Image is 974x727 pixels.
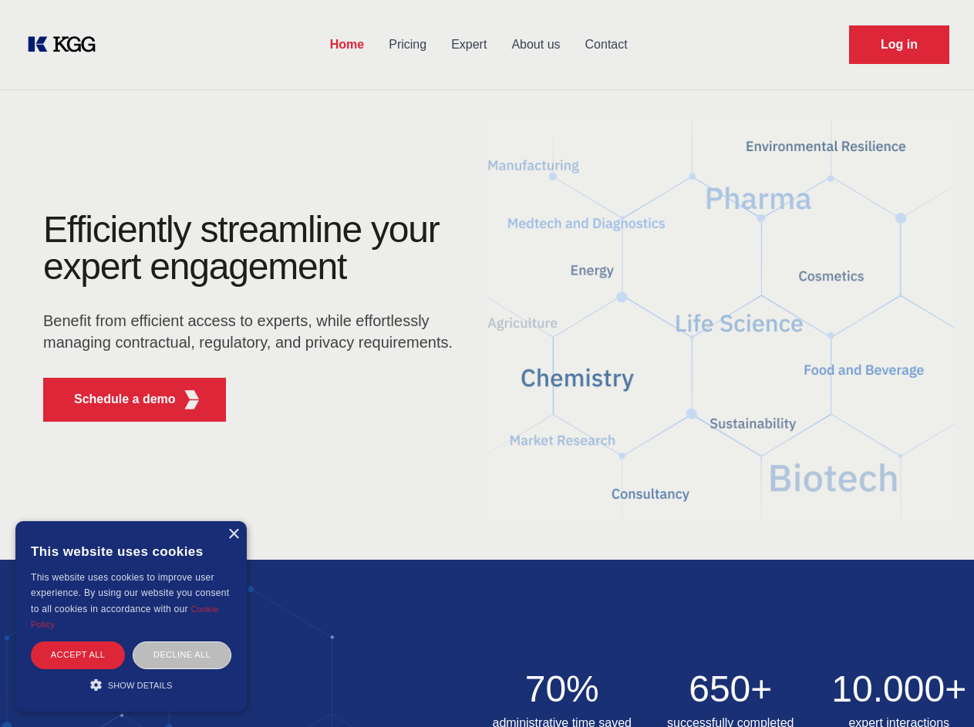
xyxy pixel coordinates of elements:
div: Accept all [31,641,125,668]
h2: 70% [487,671,638,708]
img: KGG Fifth Element RED [487,100,956,544]
a: Home [318,25,376,65]
a: Pricing [376,25,439,65]
div: This website uses cookies [31,533,231,570]
a: About us [499,25,572,65]
a: Expert [439,25,499,65]
div: Decline all [133,641,231,668]
img: KGG Fifth Element RED [182,390,201,409]
button: Schedule a demoKGG Fifth Element RED [43,378,226,422]
h1: Efficiently streamline your expert engagement [43,211,463,285]
h2: 650+ [656,671,806,708]
a: KOL Knowledge Platform: Talk to Key External Experts (KEE) [25,32,108,57]
div: Show details [31,677,231,692]
p: Benefit from efficient access to experts, while effortlessly managing contractual, regulatory, an... [43,310,463,353]
p: Schedule a demo [74,390,176,409]
span: This website uses cookies to improve user experience. By using our website you consent to all coo... [31,572,229,614]
a: Contact [573,25,640,65]
div: Close [227,529,239,540]
a: Request Demo [849,25,949,64]
a: Cookie Policy [31,604,219,629]
span: Show details [108,681,173,690]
